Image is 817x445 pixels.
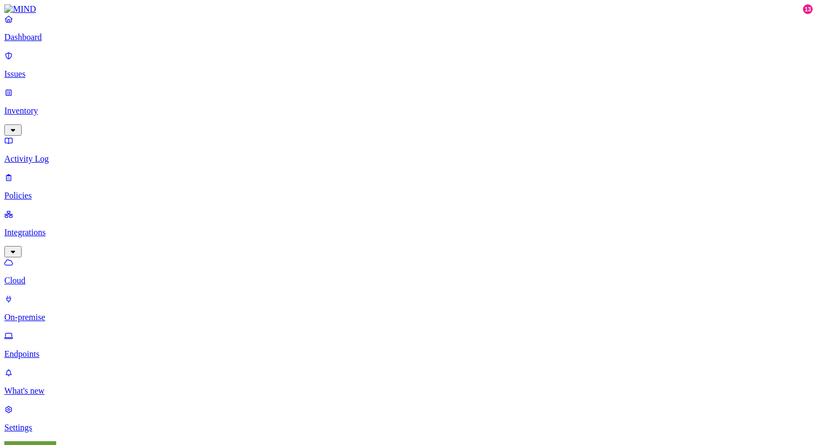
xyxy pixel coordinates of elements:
[4,313,813,322] p: On-premise
[4,228,813,237] p: Integrations
[4,257,813,285] a: Cloud
[4,32,813,42] p: Dashboard
[4,276,813,285] p: Cloud
[4,404,813,433] a: Settings
[4,154,813,164] p: Activity Log
[4,4,813,14] a: MIND
[4,4,36,14] img: MIND
[4,106,813,116] p: Inventory
[4,368,813,396] a: What's new
[4,209,813,256] a: Integrations
[4,88,813,134] a: Inventory
[4,14,813,42] a: Dashboard
[4,136,813,164] a: Activity Log
[4,423,813,433] p: Settings
[4,69,813,79] p: Issues
[4,172,813,201] a: Policies
[4,51,813,79] a: Issues
[4,386,813,396] p: What's new
[4,331,813,359] a: Endpoints
[4,294,813,322] a: On-premise
[4,349,813,359] p: Endpoints
[803,4,813,14] div: 13
[4,191,813,201] p: Policies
